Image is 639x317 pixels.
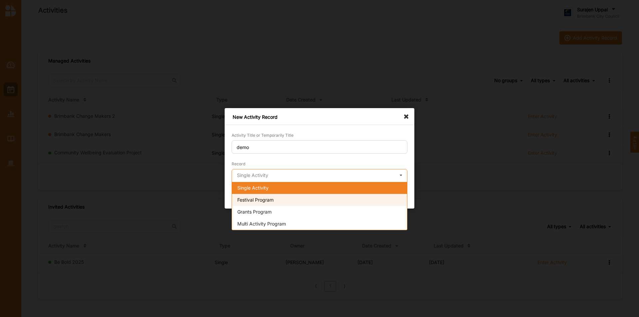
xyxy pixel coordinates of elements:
[237,209,272,215] span: Grants Program
[232,161,245,167] label: Record
[232,140,407,154] input: Title
[237,197,274,203] span: Festival Program
[237,221,286,227] span: Multi Activity Program
[232,133,294,138] label: Activity Title or Temporarily Title
[225,108,414,125] div: New Activity Record
[237,185,269,191] span: Single Activity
